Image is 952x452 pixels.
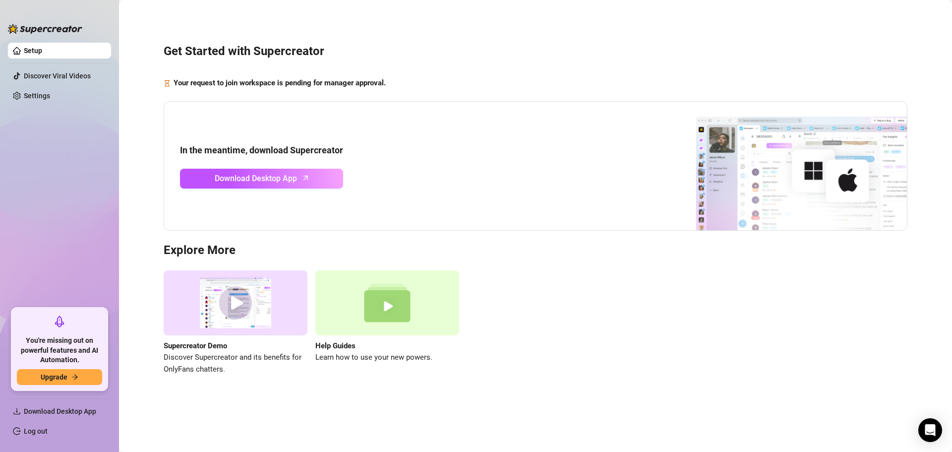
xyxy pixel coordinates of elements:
[13,407,21,415] span: download
[174,78,386,87] strong: Your request to join workspace is pending for manager approval.
[24,47,42,55] a: Setup
[24,427,48,435] a: Log out
[54,316,65,327] span: rocket
[41,373,67,381] span: Upgrade
[164,270,307,375] a: Supercreator DemoDiscover Supercreator and its benefits for OnlyFans chatters.
[24,72,91,80] a: Discover Viral Videos
[180,145,343,155] strong: In the meantime, download Supercreator
[315,341,356,350] strong: Help Guides
[164,77,171,89] span: hourglass
[164,341,227,350] strong: Supercreator Demo
[164,270,307,335] img: supercreator demo
[300,172,311,184] span: arrow-up
[164,243,907,258] h3: Explore More
[315,270,459,375] a: Help GuidesLearn how to use your new powers.
[659,102,907,231] img: download app
[17,336,102,365] span: You're missing out on powerful features and AI Automation.
[315,270,459,335] img: help guides
[164,44,907,60] h3: Get Started with Supercreator
[315,352,459,364] span: Learn how to use your new powers.
[164,352,307,375] span: Discover Supercreator and its benefits for OnlyFans chatters.
[24,92,50,100] a: Settings
[918,418,942,442] div: Open Intercom Messenger
[17,369,102,385] button: Upgradearrow-right
[180,169,343,189] a: Download Desktop Apparrow-up
[8,24,82,34] img: logo-BBDzfeDw.svg
[71,374,78,381] span: arrow-right
[24,407,96,415] span: Download Desktop App
[215,172,297,185] span: Download Desktop App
